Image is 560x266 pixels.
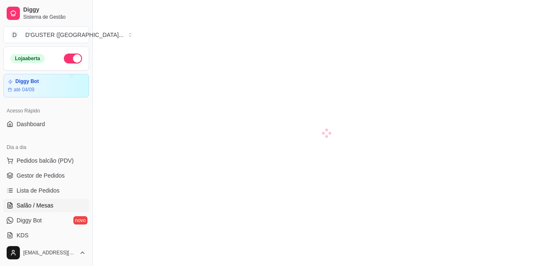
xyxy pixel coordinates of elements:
button: Pedidos balcão (PDV) [3,154,89,167]
a: Diggy Botnovo [3,214,89,227]
span: [EMAIL_ADDRESS][DOMAIN_NAME] [23,249,76,256]
div: Loja aberta [10,54,45,63]
article: até 04/09 [14,86,34,93]
span: Sistema de Gestão [23,14,86,20]
span: Lista de Pedidos [17,186,60,195]
span: Diggy Bot [17,216,42,225]
span: Salão / Mesas [17,201,53,210]
button: [EMAIL_ADDRESS][DOMAIN_NAME] [3,243,89,263]
button: Alterar Status [64,54,82,63]
div: Dia a dia [3,141,89,154]
span: Pedidos balcão (PDV) [17,156,74,165]
div: D'GUSTER ([GEOGRAPHIC_DATA] ... [25,31,124,39]
a: KDS [3,229,89,242]
a: Lista de Pedidos [3,184,89,197]
span: KDS [17,231,29,239]
button: Select a team [3,27,89,43]
span: Gestor de Pedidos [17,171,65,180]
a: DiggySistema de Gestão [3,3,89,23]
span: D [10,31,19,39]
div: Acesso Rápido [3,104,89,117]
a: Diggy Botaté 04/09 [3,74,89,98]
a: Gestor de Pedidos [3,169,89,182]
a: Dashboard [3,117,89,131]
span: Dashboard [17,120,45,128]
a: Salão / Mesas [3,199,89,212]
span: Diggy [23,6,86,14]
article: Diggy Bot [15,78,39,85]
